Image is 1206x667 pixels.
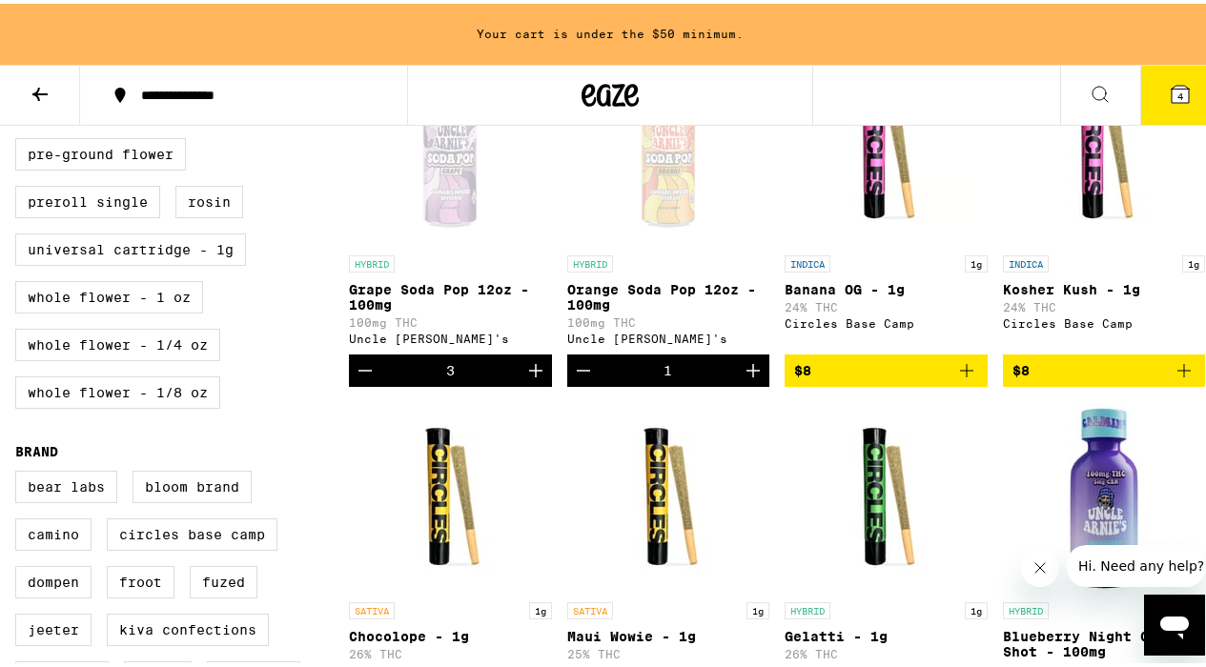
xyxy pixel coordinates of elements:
p: 1g [965,598,988,616]
button: Decrement [349,351,381,383]
p: 25% THC [567,644,770,657]
p: HYBRID [785,598,830,616]
span: $8 [794,359,811,374]
p: INDICA [1003,252,1049,269]
button: Increment [520,351,552,383]
p: Chocolope - 1g [349,625,552,640]
div: 1 [664,359,672,374]
p: 100mg THC [567,313,770,325]
iframe: Close message [1021,545,1059,583]
label: Bear Labs [15,467,117,499]
label: Pre-ground Flower [15,134,186,167]
p: 26% THC [785,644,988,657]
p: Gelatti - 1g [785,625,988,640]
p: 26% THC [349,644,552,657]
p: Banana OG - 1g [785,278,988,293]
label: Froot [107,562,174,595]
label: Universal Cartridge - 1g [15,230,246,262]
label: Dompen [15,562,92,595]
div: Uncle [PERSON_NAME]'s [349,329,552,341]
label: Kiva Confections [107,610,269,642]
button: Add to bag [785,351,988,383]
p: SATIVA [349,598,395,616]
p: 1g [746,598,769,616]
div: Circles Base Camp [1003,313,1206,326]
legend: Brand [15,440,58,455]
div: Circles Base Camp [785,313,988,326]
p: SATIVA [567,598,613,616]
button: Add to bag [1003,351,1206,383]
img: Circles Base Camp - Chocolope - 1g [355,398,545,589]
p: 100mg THC [349,313,552,325]
p: HYBRID [567,252,613,269]
p: 1g [965,252,988,269]
button: Increment [737,351,769,383]
a: Open page for Orange Soda Pop 12oz - 100mg from Uncle Arnie's [567,51,770,351]
label: Fuzed [190,562,257,595]
p: 24% THC [1003,297,1206,310]
span: 4 [1177,87,1183,98]
iframe: Button to launch messaging window [1144,591,1205,652]
div: 3 [446,359,455,374]
div: Uncle [PERSON_NAME]'s [567,329,770,341]
label: Circles Base Camp [107,515,277,547]
label: Bloom Brand [133,467,252,499]
p: 24% THC [785,297,988,310]
label: Whole Flower - 1 oz [15,277,203,310]
a: Open page for Banana OG - 1g from Circles Base Camp [785,51,988,351]
img: Circles Base Camp - Banana OG - 1g [790,51,981,242]
p: Orange Soda Pop 12oz - 100mg [567,278,770,309]
label: Rosin [175,182,243,214]
a: Open page for Grape Soda Pop 12oz - 100mg from Uncle Arnie's [349,51,552,351]
label: Preroll Single [15,182,160,214]
p: HYBRID [1003,598,1049,616]
img: Circles Base Camp - Maui Wowie - 1g [573,398,764,589]
p: Maui Wowie - 1g [567,625,770,640]
button: Decrement [567,351,600,383]
img: Circles Base Camp - Kosher Kush - 1g [1009,51,1199,242]
span: $8 [1012,359,1030,374]
p: Blueberry Night Cap 2oz Shot - 100mg [1003,625,1206,656]
p: Kosher Kush - 1g [1003,278,1206,293]
img: Circles Base Camp - Gelatti - 1g [790,398,981,589]
label: Camino [15,515,92,547]
label: Jeeter [15,610,92,642]
label: Whole Flower - 1/8 oz [15,373,220,405]
p: HYBRID [349,252,395,269]
img: Uncle Arnie's - Blueberry Night Cap 2oz Shot - 100mg [1009,398,1199,589]
p: 1g [1182,252,1205,269]
iframe: Message from company [1067,541,1205,583]
p: INDICA [785,252,830,269]
p: 1g [529,598,552,616]
a: Open page for Kosher Kush - 1g from Circles Base Camp [1003,51,1206,351]
label: Whole Flower - 1/4 oz [15,325,220,357]
p: Grape Soda Pop 12oz - 100mg [349,278,552,309]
